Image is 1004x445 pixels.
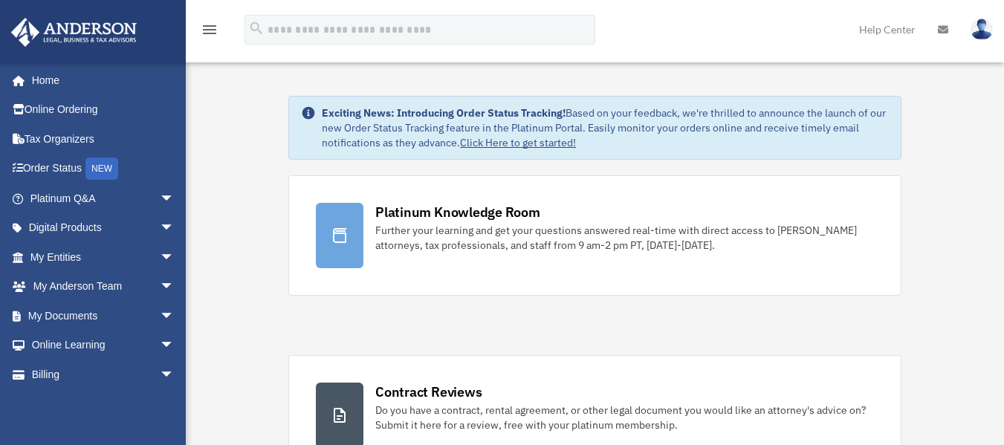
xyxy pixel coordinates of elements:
[10,213,197,243] a: Digital Productsarrow_drop_down
[7,18,141,47] img: Anderson Advisors Platinum Portal
[10,360,197,389] a: Billingarrow_drop_down
[10,331,197,360] a: Online Learningarrow_drop_down
[971,19,993,40] img: User Pic
[160,272,190,302] span: arrow_drop_down
[375,383,482,401] div: Contract Reviews
[160,213,190,244] span: arrow_drop_down
[160,331,190,361] span: arrow_drop_down
[375,223,874,253] div: Further your learning and get your questions answered real-time with direct access to [PERSON_NAM...
[201,21,218,39] i: menu
[10,183,197,213] a: Platinum Q&Aarrow_drop_down
[10,65,190,95] a: Home
[10,124,197,154] a: Tax Organizers
[85,157,118,180] div: NEW
[288,175,901,296] a: Platinum Knowledge Room Further your learning and get your questions answered real-time with dire...
[10,272,197,302] a: My Anderson Teamarrow_drop_down
[10,301,197,331] a: My Documentsarrow_drop_down
[10,154,197,184] a: Order StatusNEW
[160,301,190,331] span: arrow_drop_down
[201,26,218,39] a: menu
[375,203,540,221] div: Platinum Knowledge Room
[460,136,576,149] a: Click Here to get started!
[322,105,889,150] div: Based on your feedback, we're thrilled to announce the launch of our new Order Status Tracking fe...
[160,183,190,214] span: arrow_drop_down
[160,242,190,273] span: arrow_drop_down
[10,242,197,272] a: My Entitiesarrow_drop_down
[248,20,265,36] i: search
[10,389,197,419] a: Events Calendar
[160,360,190,390] span: arrow_drop_down
[322,106,566,120] strong: Exciting News: Introducing Order Status Tracking!
[10,95,197,125] a: Online Ordering
[375,403,874,432] div: Do you have a contract, rental agreement, or other legal document you would like an attorney's ad...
